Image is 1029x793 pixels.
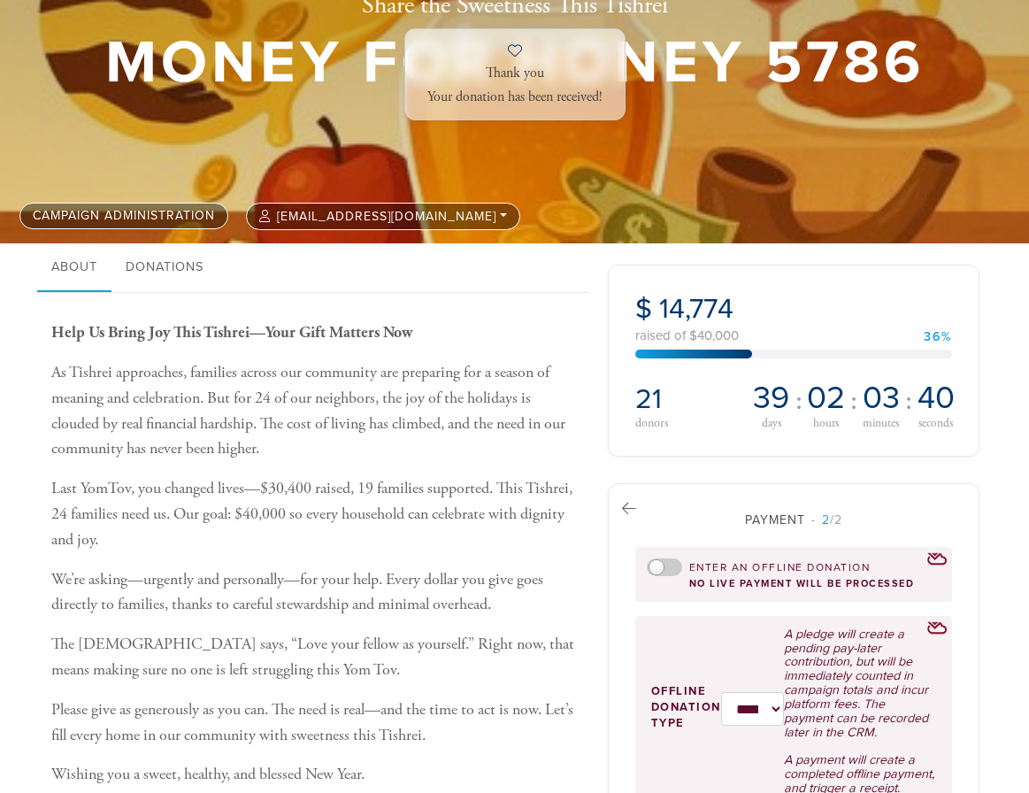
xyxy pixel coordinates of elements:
span: 03 [863,382,900,414]
label: Enter an offline donation [689,560,871,575]
a: Campaign Administration [19,203,228,229]
span: 14,774 [659,292,733,326]
span: seconds [918,418,953,430]
div: Payment [635,511,952,529]
p: The [DEMOGRAPHIC_DATA] says, “Love your fellow as yourself.” Right now, that means making sure no... [51,632,580,683]
span: : [905,387,912,415]
p: Last YomTov, you changed lives—$30,400 raised, 19 families supported. This Tishrei, 24 families n... [51,476,580,552]
span: days [762,418,781,430]
h1: Money for Honey 5786 [105,35,925,92]
a: Donations [111,243,218,293]
span: 40 [918,382,955,414]
span: 2 [822,512,830,527]
span: hours [813,418,839,430]
b: Help Us Bring Joy This Tishrei—Your Gift Matters Now [51,322,412,343]
div: raised of $40,000 [635,329,952,343]
span: 02 [807,382,845,414]
div: 36% [924,331,952,343]
span: $ [635,292,652,326]
p: As Tishrei approaches, families across our community are preparing for a season of meaning and ce... [51,360,580,462]
span: 39 [753,382,789,414]
span: : [795,387,802,415]
p: A pledge will create a pending pay-later contribution, but will be immediately counted in campaig... [784,627,935,740]
button: [EMAIL_ADDRESS][DOMAIN_NAME] [246,203,520,230]
a: About [37,243,111,293]
div: no live payment will be processed [647,578,941,589]
label: Offline donation type [651,683,721,732]
span: /2 [811,512,842,527]
p: Wishing you a sweet, healthy, and blessed New Year. [51,762,580,788]
span: Your donation has been received! [427,89,603,105]
div: donors [635,417,744,429]
span: : [850,387,857,415]
span: Thank you [486,65,544,81]
p: Please give as generously as you can. The need is real—and the time to act is now. Let’s fill eve... [51,697,580,749]
span: minutes [863,418,899,430]
h2: 21 [635,382,744,416]
p: We’re asking—urgently and personally—for your help. Every dollar you give goes directly to famili... [51,567,580,619]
